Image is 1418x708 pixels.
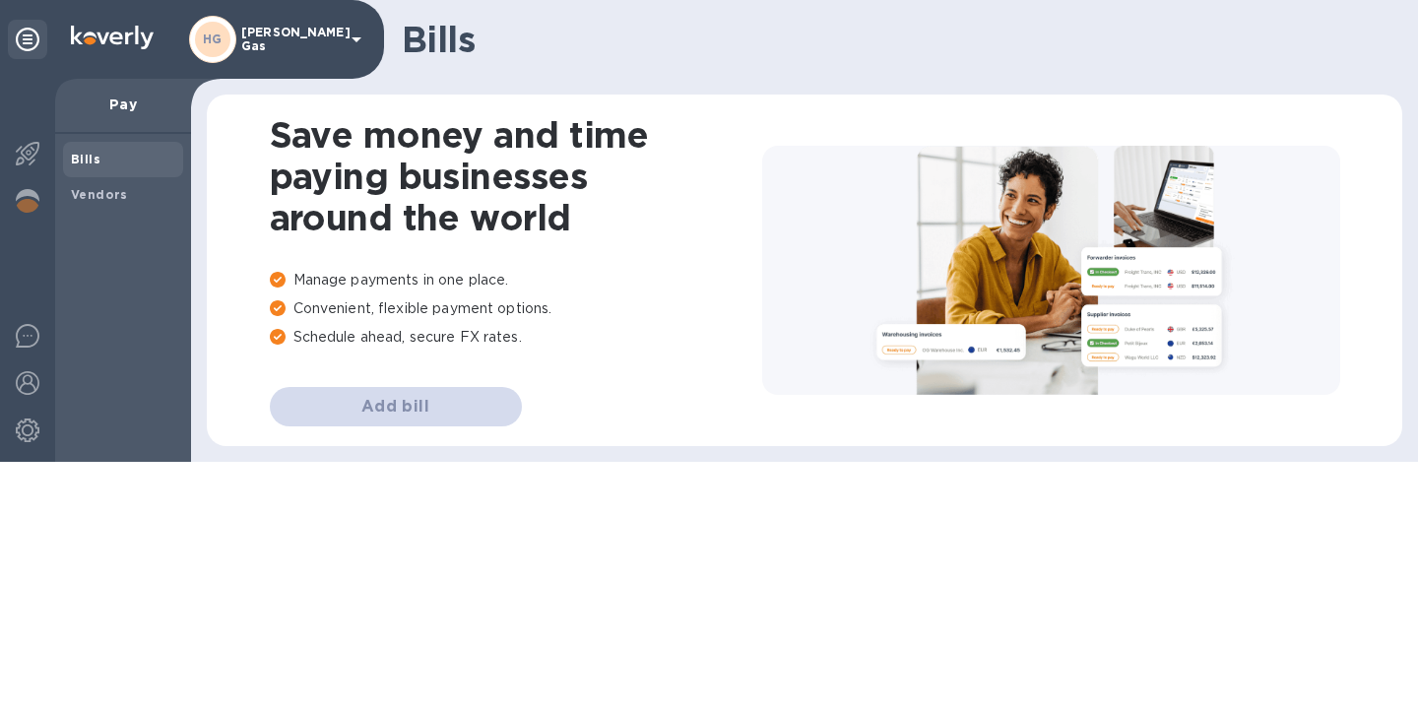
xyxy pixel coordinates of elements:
[270,114,762,238] h1: Save money and time paying businesses around the world
[241,26,340,53] p: [PERSON_NAME] Gas
[8,20,47,59] div: Unpin categories
[270,298,762,319] p: Convenient, flexible payment options.
[270,270,762,290] p: Manage payments in one place.
[270,327,762,348] p: Schedule ahead, secure FX rates.
[71,187,128,202] b: Vendors
[71,26,154,49] img: Logo
[203,32,223,46] b: HG
[402,19,1386,60] h1: Bills
[71,95,175,114] p: Pay
[71,152,100,166] b: Bills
